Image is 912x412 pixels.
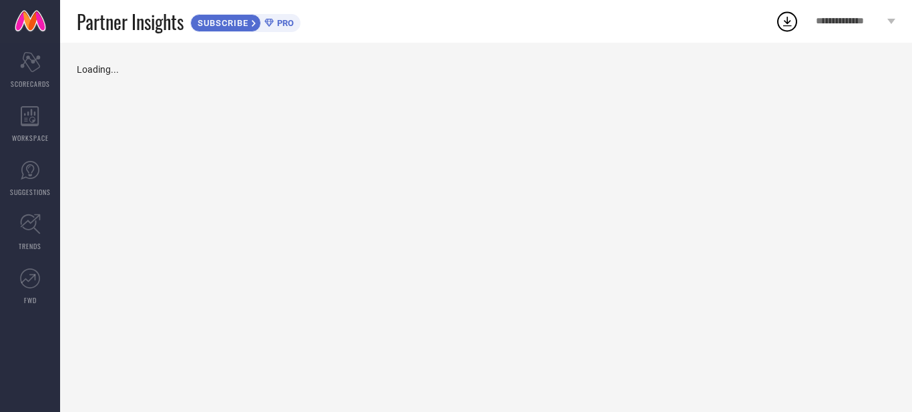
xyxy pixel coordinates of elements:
[24,295,37,305] span: FWD
[10,187,51,197] span: SUGGESTIONS
[191,18,252,28] span: SUBSCRIBE
[11,79,50,89] span: SCORECARDS
[77,64,119,75] span: Loading...
[190,11,300,32] a: SUBSCRIBEPRO
[77,8,184,35] span: Partner Insights
[19,241,41,251] span: TRENDS
[775,9,799,33] div: Open download list
[274,18,294,28] span: PRO
[12,133,49,143] span: WORKSPACE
